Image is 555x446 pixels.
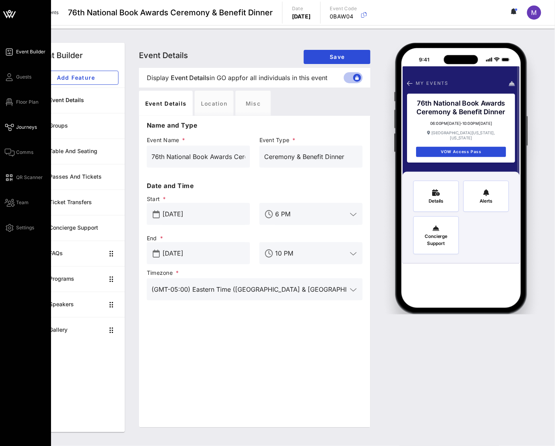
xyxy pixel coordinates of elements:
span: Event Details [139,51,188,60]
a: Team [5,198,29,207]
a: Comms [5,148,33,157]
span: Journeys [16,124,37,131]
a: QR Scanner [5,173,43,182]
span: Settings [16,224,34,231]
span: Floor Plan [16,99,38,106]
a: Ticket Transfers [27,190,125,215]
span: Event Type [259,136,363,144]
span: 76th National Book Awards Ceremony & Benefit Dinner [68,7,273,18]
button: Add Feature [33,71,119,85]
div: Speakers [49,301,104,308]
div: Ticket Transfers [49,199,119,206]
span: Add Feature [40,74,112,81]
input: Event Name [152,150,245,163]
a: Speakers [27,292,125,317]
a: Journeys [5,122,37,132]
p: Event Code [330,5,357,13]
button: Save [304,50,371,64]
div: Groups [49,122,119,129]
button: prepend icon [153,210,160,218]
input: Timezone [152,283,347,296]
a: Concierge Support [27,215,125,241]
span: Save [310,53,364,60]
span: Event Builder [16,48,46,55]
a: Guests [5,72,31,82]
div: FAQs [49,250,104,257]
p: Date [292,5,311,13]
input: Start Time [275,208,347,220]
input: End Date [162,247,245,260]
a: FAQs [27,241,125,266]
p: [DATE] [292,13,311,20]
span: Event Name [147,136,250,144]
input: Event Type [264,150,358,163]
span: QR Scanner [16,174,43,181]
div: Event Details [49,97,119,104]
a: Passes and Tickets [27,164,125,190]
div: Event Details [139,91,193,116]
p: Name and Type [147,121,363,130]
input: End Time [275,247,347,260]
button: prepend icon [153,250,160,258]
div: Location [195,91,234,116]
span: Comms [16,149,33,156]
span: Display in GO app [147,73,327,82]
a: Gallery [27,317,125,343]
p: 0BAW04 [330,13,357,20]
a: Event Builder [5,47,46,57]
a: Settings [5,223,34,232]
a: Event Details [27,88,125,113]
span: for all individuals in this event [239,73,327,82]
span: Team [16,199,29,206]
p: Date and Time [147,181,363,190]
span: End [147,234,250,242]
div: M [527,5,541,20]
a: Floor Plan [5,97,38,107]
a: Groups [27,113,125,139]
span: M [531,9,537,16]
input: Start Date [162,208,245,220]
a: Programs [27,266,125,292]
span: Timezone [147,269,363,277]
div: Concierge Support [49,225,119,231]
div: Misc [236,91,271,116]
div: Gallery [49,327,104,333]
div: Programs [49,276,104,282]
span: Start [147,195,250,203]
div: Table and Seating [49,148,119,155]
span: Event Details [171,73,210,82]
a: Table and Seating [27,139,125,164]
div: Event Builder [33,49,83,61]
span: Guests [16,73,31,80]
div: Passes and Tickets [49,174,119,180]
